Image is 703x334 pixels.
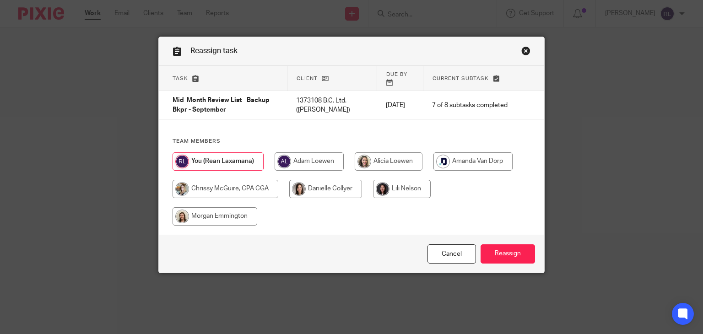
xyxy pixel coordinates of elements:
span: Client [297,76,318,81]
span: Reassign task [190,47,238,54]
span: Task [173,76,188,81]
a: Close this dialog window [521,46,530,59]
span: Mid-Month Review List - Backup Bkpr - September [173,97,270,113]
span: Current subtask [433,76,489,81]
a: Close this dialog window [427,244,476,264]
h4: Team members [173,138,531,145]
span: Due by [386,72,407,77]
p: [DATE] [386,101,414,110]
p: 1373108 B.C. Ltd. ([PERSON_NAME]) [296,96,368,115]
input: Reassign [481,244,535,264]
td: 7 of 8 subtasks completed [423,91,517,119]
